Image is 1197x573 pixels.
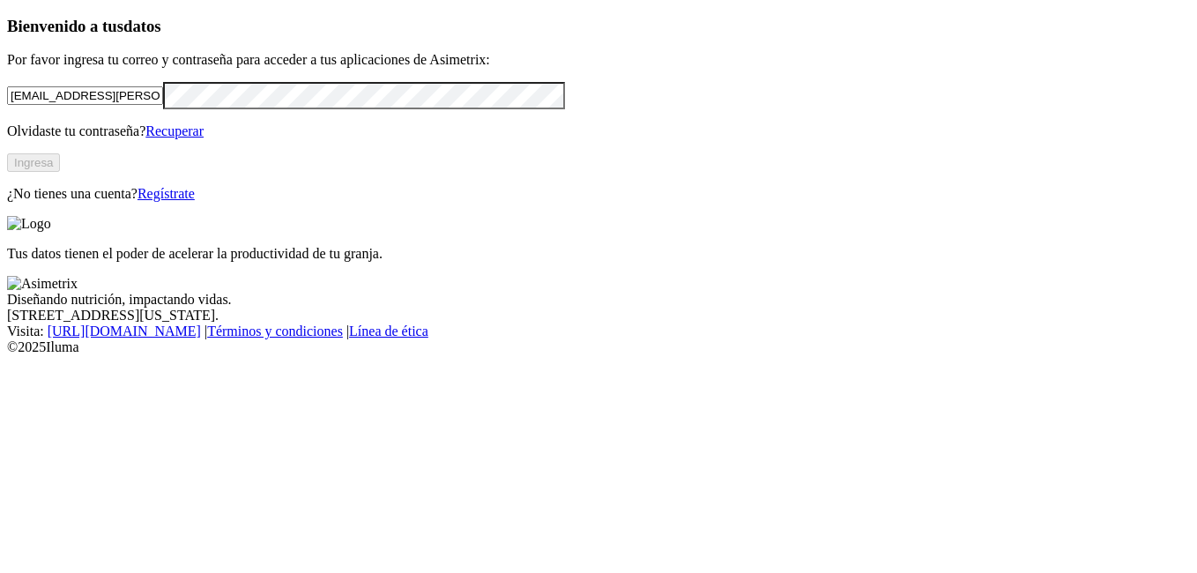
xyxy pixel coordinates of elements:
[145,123,204,138] a: Recuperar
[7,86,163,105] input: Tu correo
[7,216,51,232] img: Logo
[7,186,1190,202] p: ¿No tienes una cuenta?
[7,308,1190,324] div: [STREET_ADDRESS][US_STATE].
[7,339,1190,355] div: © 2025 Iluma
[7,246,1190,262] p: Tus datos tienen el poder de acelerar la productividad de tu granja.
[7,123,1190,139] p: Olvidaste tu contraseña?
[207,324,343,339] a: Términos y condiciones
[48,324,201,339] a: [URL][DOMAIN_NAME]
[7,292,1190,308] div: Diseñando nutrición, impactando vidas.
[7,52,1190,68] p: Por favor ingresa tu correo y contraseña para acceder a tus aplicaciones de Asimetrix:
[138,186,195,201] a: Regístrate
[349,324,428,339] a: Línea de ética
[7,17,1190,36] h3: Bienvenido a tus
[7,324,1190,339] div: Visita : | |
[123,17,161,35] span: datos
[7,153,60,172] button: Ingresa
[7,276,78,292] img: Asimetrix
